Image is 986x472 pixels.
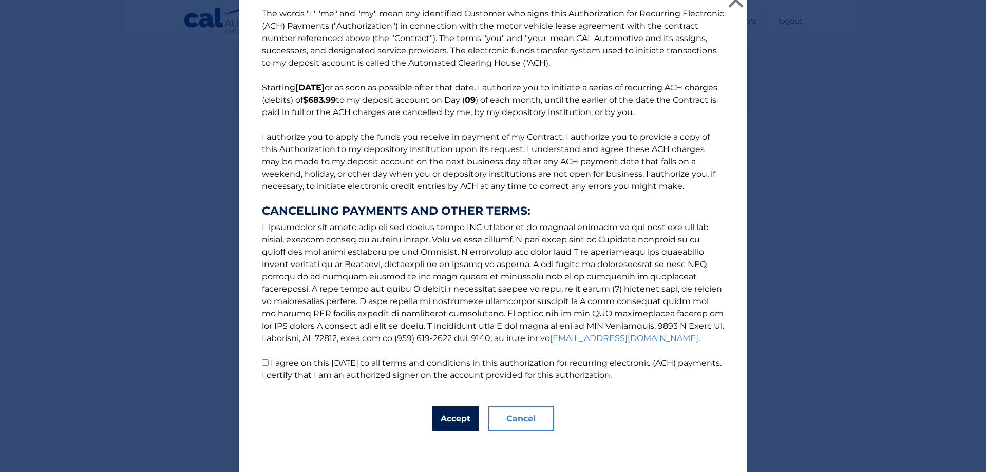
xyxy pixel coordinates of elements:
b: 09 [465,95,476,105]
button: Accept [432,406,479,431]
a: [EMAIL_ADDRESS][DOMAIN_NAME] [550,333,698,343]
button: Cancel [488,406,554,431]
label: I agree on this [DATE] to all terms and conditions in this authorization for recurring electronic... [262,358,722,380]
b: [DATE] [295,83,325,92]
p: The words "I" "me" and "my" mean any identified Customer who signs this Authorization for Recurri... [252,8,734,382]
strong: CANCELLING PAYMENTS AND OTHER TERMS: [262,205,724,217]
b: $683.99 [303,95,336,105]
